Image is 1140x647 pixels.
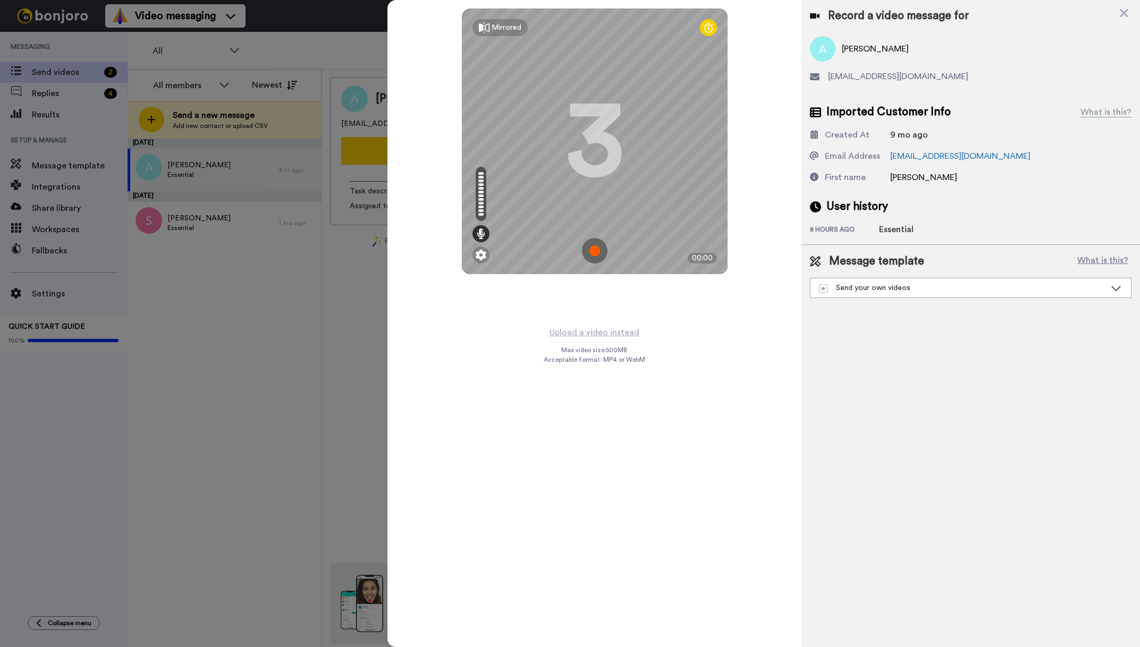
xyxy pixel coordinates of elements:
span: Acceptable format: MP4 or WebM [544,355,645,364]
div: 8 hours ago [810,225,879,236]
span: 9 mo ago [890,131,928,139]
span: Imported Customer Info [826,104,951,120]
div: What is this? [1080,106,1131,118]
span: Max video size: 500 MB [562,346,628,354]
div: Created At [825,129,869,141]
img: demo-template.svg [819,284,827,293]
div: Send your own videos [819,283,1105,293]
button: What is this? [1074,253,1131,269]
span: [EMAIL_ADDRESS][DOMAIN_NAME] [828,70,968,83]
img: ic_gear.svg [476,250,486,260]
div: 3 [565,101,624,181]
a: [EMAIL_ADDRESS][DOMAIN_NAME] [890,152,1031,160]
span: User history [826,199,888,215]
div: Essential [879,223,932,236]
div: Email Address [825,150,880,163]
span: [PERSON_NAME] [890,173,957,182]
div: 00:00 [688,253,717,263]
button: Upload a video instead [546,326,643,339]
div: First name [825,171,866,184]
img: ic_record_start.svg [582,238,607,263]
span: Message template [829,253,924,269]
